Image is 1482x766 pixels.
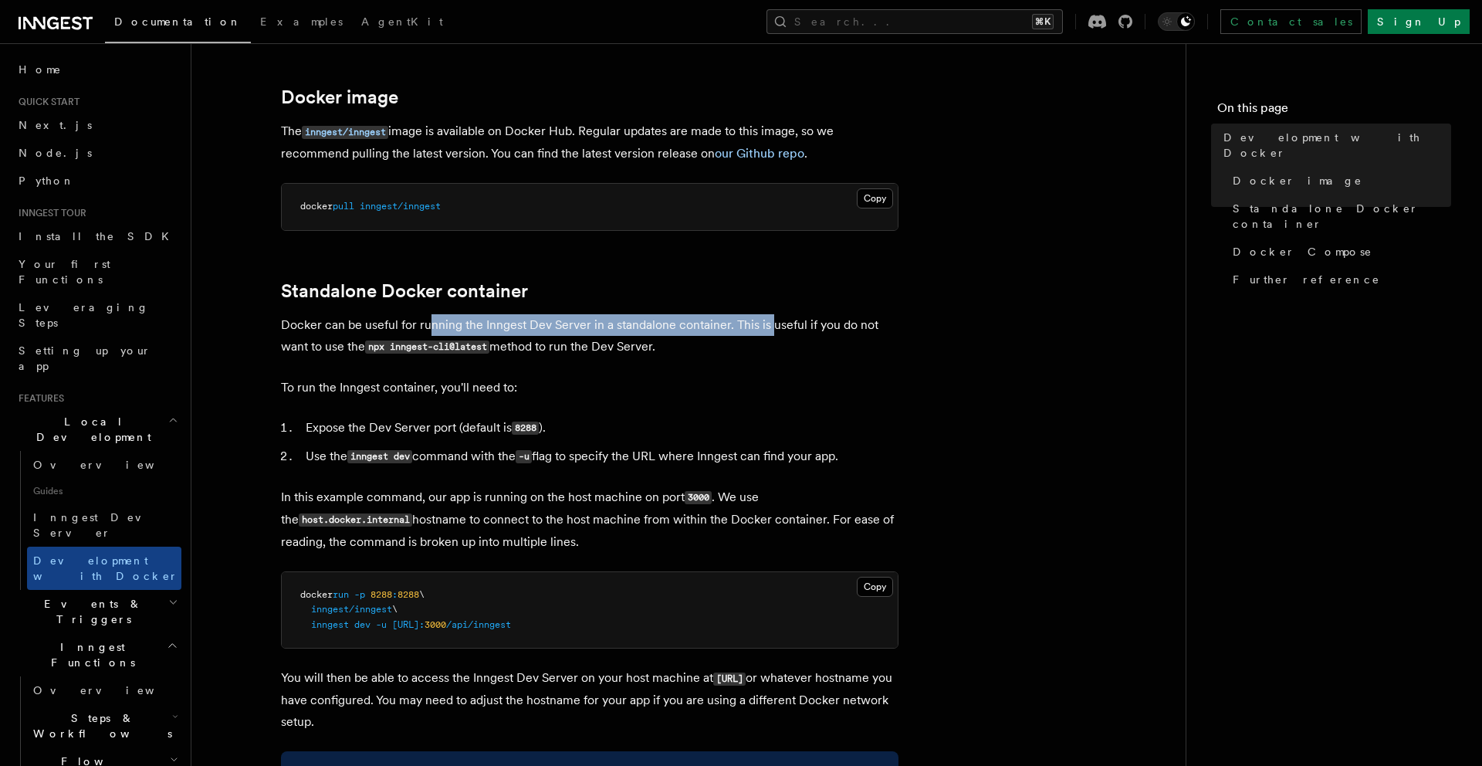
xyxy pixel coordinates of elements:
button: Local Development [12,408,181,451]
span: Quick start [12,96,80,108]
span: Steps & Workflows [27,710,172,741]
code: inngest/inngest [302,126,388,139]
a: Development with Docker [1217,124,1451,167]
span: Standalone Docker container [1233,201,1451,232]
span: Local Development [12,414,168,445]
a: Inngest Dev Server [27,503,181,547]
a: Overview [27,451,181,479]
span: Events & Triggers [12,596,168,627]
a: Further reference [1227,266,1451,293]
span: Development with Docker [1223,130,1451,161]
button: Steps & Workflows [27,704,181,747]
code: -u [516,450,532,463]
code: inngest dev [347,450,412,463]
a: Standalone Docker container [281,280,528,302]
span: 3000 [425,619,446,630]
a: Overview [27,676,181,704]
div: Local Development [12,451,181,590]
p: You will then be able to access the Inngest Dev Server on your host machine at or whatever hostna... [281,667,898,733]
span: /api/inngest [446,619,511,630]
span: -u [376,619,387,630]
button: Inngest Functions [12,633,181,676]
span: Setting up your app [19,344,151,372]
span: Features [12,392,64,405]
span: Further reference [1233,272,1380,287]
span: [URL]: [392,619,425,630]
a: Your first Functions [12,250,181,293]
code: 3000 [685,491,712,504]
span: Your first Functions [19,258,110,286]
a: Documentation [105,5,251,43]
a: Sign Up [1368,9,1470,34]
span: Home [19,62,62,77]
span: Overview [33,459,192,471]
a: Docker image [281,86,398,108]
a: Setting up your app [12,337,181,380]
span: inngest [311,619,349,630]
span: Leveraging Steps [19,301,149,329]
a: Standalone Docker container [1227,195,1451,238]
span: Inngest Dev Server [33,511,165,539]
span: 8288 [370,589,392,600]
span: -p [354,589,365,600]
a: Development with Docker [27,547,181,590]
span: Inngest tour [12,207,86,219]
span: docker [300,589,333,600]
a: Next.js [12,111,181,139]
a: Docker image [1227,167,1451,195]
span: Node.js [19,147,92,159]
span: run [333,589,349,600]
button: Events & Triggers [12,590,181,633]
kbd: ⌘K [1032,14,1054,29]
span: \ [392,604,398,615]
button: Copy [857,577,893,597]
li: Expose the Dev Server port (default is ). [301,417,898,439]
p: In this example command, our app is running on the host machine on port . We use the hostname to ... [281,486,898,553]
span: inngest/inngest [311,604,392,615]
code: [URL] [713,673,746,686]
span: : [392,589,398,600]
button: Search...⌘K [766,9,1063,34]
a: inngest/inngest [302,124,388,138]
a: Home [12,56,181,83]
a: Node.js [12,139,181,167]
p: The image is available on Docker Hub. Regular updates are made to this image, so we recommend pul... [281,120,898,164]
a: our Github repo [715,146,804,161]
span: Next.js [19,119,92,131]
span: Python [19,175,75,187]
span: Inngest Functions [12,639,167,670]
span: Install the SDK [19,230,178,242]
span: Examples [260,15,343,28]
a: Examples [251,5,352,42]
p: To run the Inngest container, you'll need to: [281,377,898,398]
a: Leveraging Steps [12,293,181,337]
span: inngest/inngest [360,201,441,212]
span: docker [300,201,333,212]
p: Docker can be useful for running the Inngest Dev Server in a standalone container. This is useful... [281,314,898,358]
span: AgentKit [361,15,443,28]
span: pull [333,201,354,212]
a: Python [12,167,181,195]
a: AgentKit [352,5,452,42]
a: Install the SDK [12,222,181,250]
a: Contact sales [1220,9,1362,34]
span: Overview [33,684,192,697]
span: dev [354,619,370,630]
li: Use the command with the flag to specify the URL where Inngest can find your app. [301,446,898,468]
span: Documentation [114,15,242,28]
a: Docker Compose [1227,238,1451,266]
span: Docker Compose [1233,244,1372,259]
button: Copy [857,188,893,208]
h4: On this page [1217,99,1451,124]
span: 8288 [398,589,419,600]
span: \ [419,589,425,600]
span: Guides [27,479,181,503]
span: Development with Docker [33,554,178,582]
span: Docker image [1233,173,1362,188]
code: host.docker.internal [299,513,412,527]
code: 8288 [512,422,539,435]
button: Toggle dark mode [1158,12,1195,31]
code: npx inngest-cli@latest [365,341,489,354]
